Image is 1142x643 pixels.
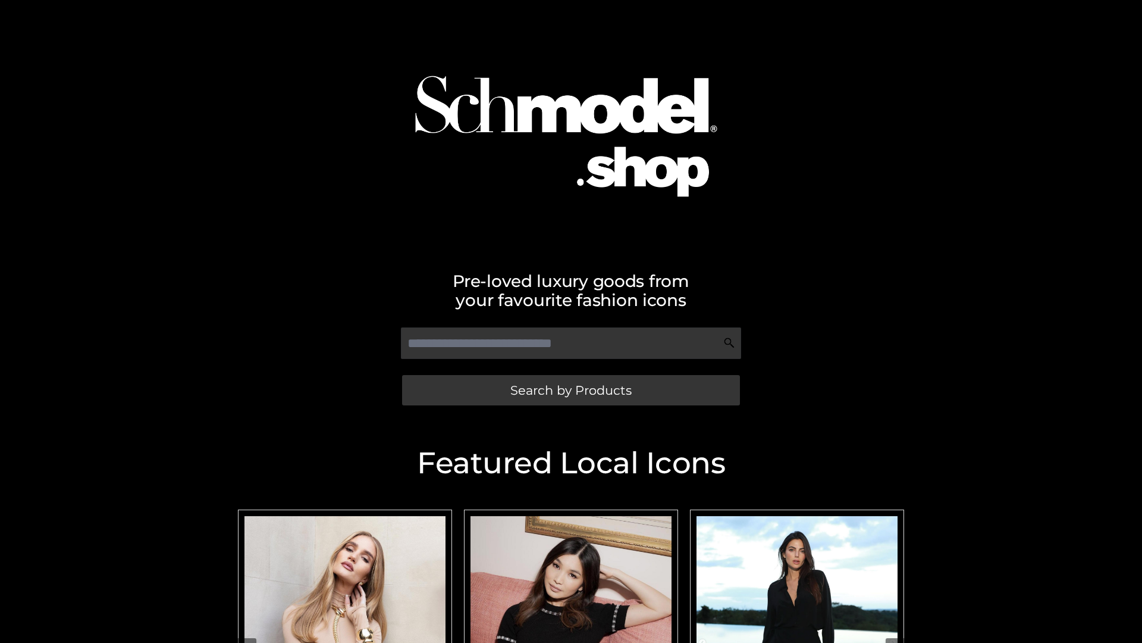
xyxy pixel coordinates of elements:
img: Search Icon [723,337,735,349]
span: Search by Products [510,384,632,397]
h2: Featured Local Icons​ [232,448,910,478]
a: Search by Products [402,375,740,405]
h2: Pre-loved luxury goods from your favourite fashion icons [232,271,910,310]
